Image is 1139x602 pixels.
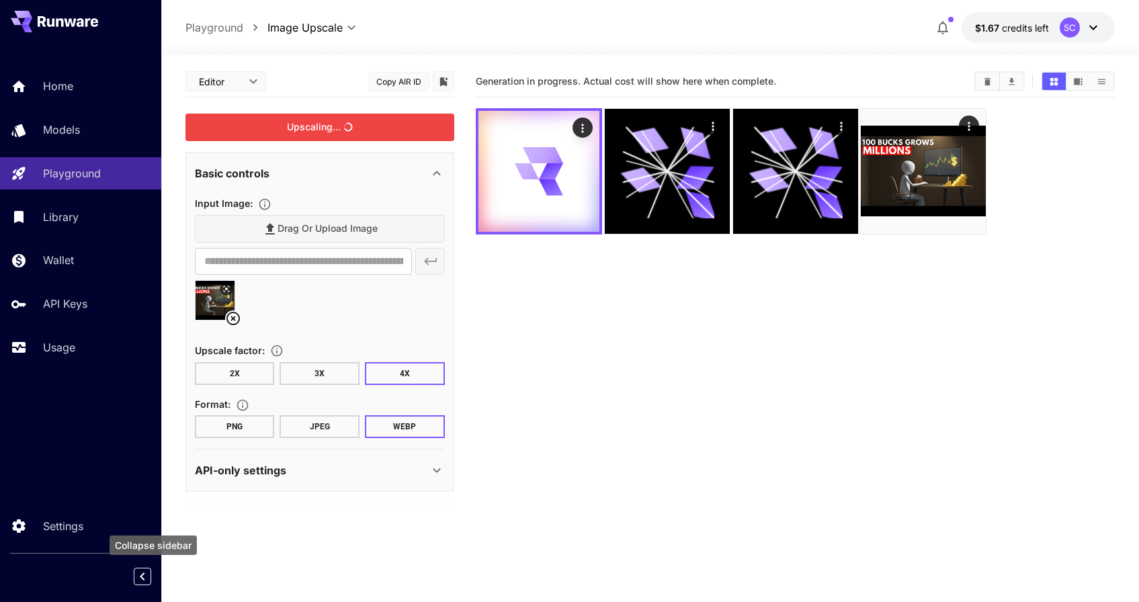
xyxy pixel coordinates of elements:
span: credits left [1002,22,1049,34]
button: Download All [1000,73,1023,90]
p: Usage [43,339,75,355]
button: Copy AIR ID [370,72,430,91]
span: Format : [195,398,230,410]
button: Choose the level of upscaling to be performed on the image. [265,344,289,357]
button: Choose the file format for the output image. [230,398,255,412]
span: Upscale factor : [195,345,265,356]
button: Clear All [976,73,999,90]
div: Collapse sidebar [110,535,197,555]
div: Collapse sidebar [144,564,161,589]
p: Playground [43,165,101,181]
span: $1.67 [975,22,1002,34]
img: v+AAEJpGUqCAEYfumLNwAOepoZOEa7C22C6AAAAAAAAAAAAAAAAAAAAAAAAAAAAAAAAAAAAAAAAAAAAAAAAAAAAAAAAAAAAAA... [861,109,986,234]
p: API-only settings [195,462,286,478]
button: Show media in video view [1066,73,1090,90]
div: API-only settings [195,454,445,486]
button: 3X [280,362,360,385]
span: Image Upscale [267,19,343,36]
button: Add to library [437,73,450,89]
p: Models [43,122,80,138]
button: PNG [195,415,275,438]
button: $1.67256SC [962,12,1115,43]
div: Actions [573,118,593,138]
a: Playground [185,19,243,36]
p: Basic controls [195,165,269,181]
div: Actions [703,116,723,136]
button: WEBP [366,415,446,438]
div: Actions [959,116,979,136]
button: Show media in list view [1090,73,1113,90]
span: Editor [199,75,241,89]
div: SC [1060,17,1080,38]
p: Home [43,78,73,94]
div: Basic controls [195,157,445,189]
button: Specifies the input image to be processed. [253,198,277,211]
p: Settings [43,518,83,534]
p: API Keys [43,296,87,312]
button: Collapse sidebar [134,568,151,585]
div: Actions [831,116,851,136]
button: JPEG [280,415,360,438]
div: $1.67256 [975,21,1049,35]
div: Clear AllDownload All [974,71,1025,91]
div: Show media in grid viewShow media in video viewShow media in list view [1041,71,1115,91]
span: Input Image : [195,198,253,209]
button: Show media in grid view [1042,73,1066,90]
nav: breadcrumb [185,19,267,36]
p: Wallet [43,252,74,268]
button: 4X [366,362,446,385]
p: Library [43,209,79,225]
button: 2X [195,362,275,385]
span: Generation in progress. Actual cost will show here when complete. [476,75,776,87]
